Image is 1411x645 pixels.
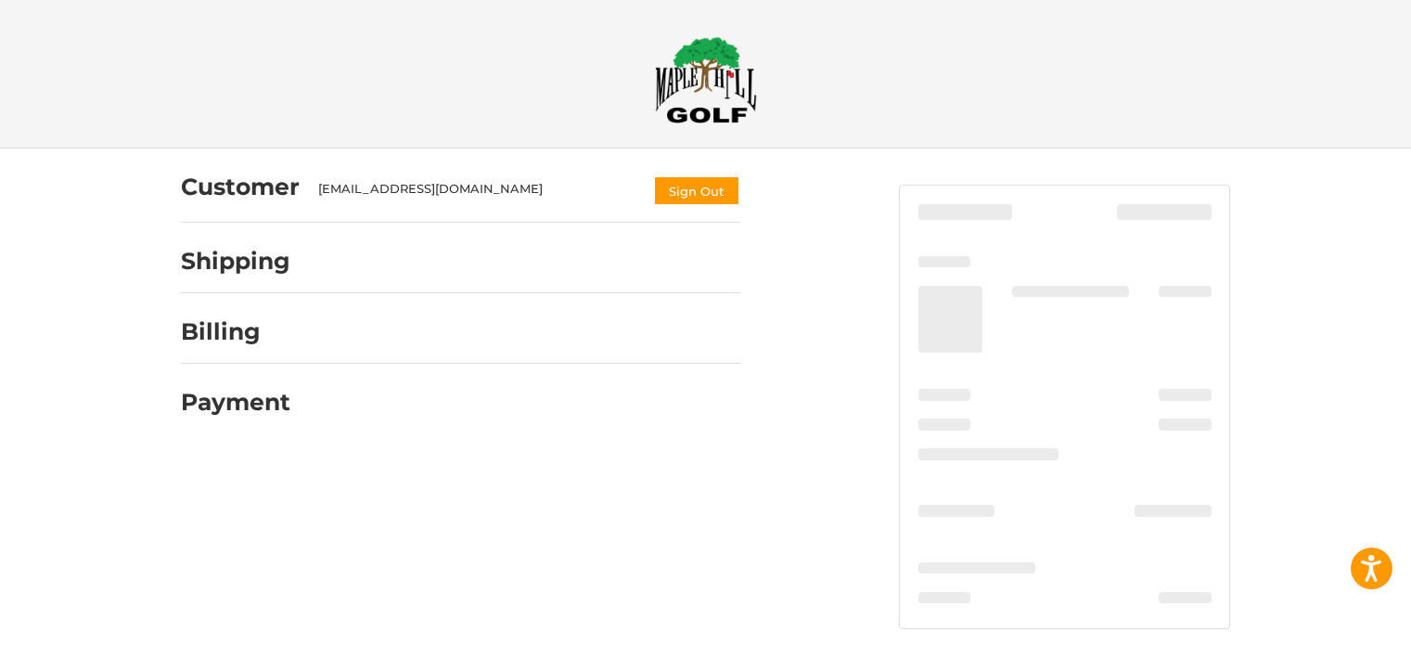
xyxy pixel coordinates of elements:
img: Maple Hill Golf [655,36,757,123]
h2: Shipping [181,247,290,276]
h2: Customer [181,173,300,201]
div: [EMAIL_ADDRESS][DOMAIN_NAME] [318,180,635,206]
iframe: Google Отзывы клиентов [1258,595,1411,645]
h2: Payment [181,388,290,417]
button: Sign Out [653,175,740,206]
h2: Billing [181,317,289,346]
